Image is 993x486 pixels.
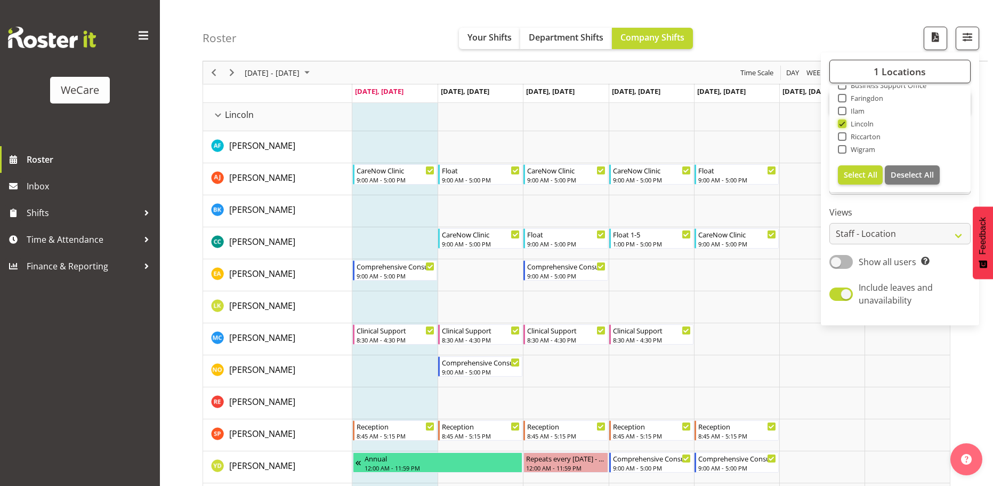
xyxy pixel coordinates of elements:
[203,227,352,259] td: Charlotte Courtney resource
[203,131,352,163] td: Alex Ferguson resource
[613,336,691,344] div: 8:30 AM - 4:30 PM
[229,204,295,216] span: [PERSON_NAME]
[846,94,884,102] span: Faringdon
[698,453,776,464] div: Comprehensive Consult
[846,119,874,128] span: Lincoln
[526,86,575,96] span: [DATE], [DATE]
[613,176,691,184] div: 9:00 AM - 5:00 PM
[442,421,520,432] div: Reception
[203,419,352,451] td: Samantha Poultney resource
[527,229,605,240] div: Float
[782,86,831,96] span: [DATE], [DATE]
[785,66,800,79] span: Day
[438,164,522,185] div: Amy Johannsen"s event - Float Begin From Tuesday, September 9, 2025 at 9:00:00 AM GMT+12:00 Ends ...
[205,61,223,84] div: Previous
[353,420,437,441] div: Samantha Poultney"s event - Reception Begin From Monday, September 8, 2025 at 8:45:00 AM GMT+12:0...
[695,164,779,185] div: Amy Johannsen"s event - Float Begin From Friday, September 12, 2025 at 9:00:00 AM GMT+12:00 Ends ...
[438,356,522,377] div: Natasha Ottley"s event - Comprehensive Consult Begin From Tuesday, September 9, 2025 at 9:00:00 A...
[207,66,221,79] button: Previous
[229,139,295,152] a: [PERSON_NAME]
[924,27,947,50] button: Download a PDF of the roster according to the set date range.
[229,332,295,344] span: [PERSON_NAME]
[229,172,295,184] span: [PERSON_NAME]
[438,228,522,249] div: Charlotte Courtney"s event - CareNow Clinic Begin From Tuesday, September 9, 2025 at 9:00:00 AM G...
[442,432,520,440] div: 8:45 AM - 5:15 PM
[442,240,520,248] div: 9:00 AM - 5:00 PM
[27,152,155,168] span: Roster
[698,165,776,176] div: Float
[225,66,239,79] button: Next
[739,66,774,79] span: Time Scale
[527,272,605,280] div: 9:00 AM - 5:00 PM
[695,228,779,249] div: Charlotte Courtney"s event - CareNow Clinic Begin From Friday, September 12, 2025 at 9:00:00 AM G...
[695,420,779,441] div: Samantha Poultney"s event - Reception Begin From Friday, September 12, 2025 at 8:45:00 AM GMT+12:...
[527,165,605,176] div: CareNow Clinic
[846,107,865,115] span: Ilam
[527,261,605,272] div: Comprehensive Consult
[612,28,693,49] button: Company Shifts
[527,336,605,344] div: 8:30 AM - 4:30 PM
[523,228,608,249] div: Charlotte Courtney"s event - Float Begin From Wednesday, September 10, 2025 at 9:00:00 AM GMT+12:...
[885,165,940,185] button: Deselect All
[353,164,437,185] div: Amy Johannsen"s event - CareNow Clinic Begin From Monday, September 8, 2025 at 9:00:00 AM GMT+12:...
[609,420,693,441] div: Samantha Poultney"s event - Reception Begin From Thursday, September 11, 2025 at 8:45:00 AM GMT+1...
[442,368,520,376] div: 9:00 AM - 5:00 PM
[846,132,881,141] span: Riccarton
[357,336,434,344] div: 8:30 AM - 4:30 PM
[523,452,608,473] div: Yvonne Denny"s event - Repeats every wednesday - Yvonne Denny Begin From Wednesday, September 10,...
[698,464,776,472] div: 9:00 AM - 5:00 PM
[438,420,522,441] div: Samantha Poultney"s event - Reception Begin From Tuesday, September 9, 2025 at 8:45:00 AM GMT+12:...
[442,165,520,176] div: Float
[527,176,605,184] div: 9:00 AM - 5:00 PM
[8,27,96,48] img: Rosterit website logo
[844,170,877,180] span: Select All
[203,99,352,131] td: Lincoln resource
[357,432,434,440] div: 8:45 AM - 5:15 PM
[61,82,99,98] div: WeCare
[785,66,801,79] button: Timeline Day
[229,268,295,280] span: [PERSON_NAME]
[357,325,434,336] div: Clinical Support
[229,396,295,408] span: [PERSON_NAME]
[243,66,314,79] button: September 08 - 14, 2025
[609,228,693,249] div: Charlotte Courtney"s event - Float 1-5 Begin From Thursday, September 11, 2025 at 1:00:00 PM GMT+...
[365,453,520,464] div: Annual
[357,176,434,184] div: 9:00 AM - 5:00 PM
[698,432,776,440] div: 8:45 AM - 5:15 PM
[353,260,437,281] div: Ena Advincula"s event - Comprehensive Consult Begin From Monday, September 8, 2025 at 9:00:00 AM ...
[829,60,971,83] button: 1 Locations
[229,459,295,472] a: [PERSON_NAME]
[805,66,826,79] span: Week
[527,325,605,336] div: Clinical Support
[229,267,295,280] a: [PERSON_NAME]
[961,454,972,465] img: help-xxl-2.png
[859,256,916,268] span: Show all users
[846,145,876,154] span: Wigram
[203,451,352,483] td: Yvonne Denny resource
[441,86,489,96] span: [DATE], [DATE]
[698,421,776,432] div: Reception
[203,323,352,355] td: Mary Childs resource
[527,432,605,440] div: 8:45 AM - 5:15 PM
[229,427,295,440] a: [PERSON_NAME]
[438,324,522,345] div: Mary Childs"s event - Clinical Support Begin From Tuesday, September 9, 2025 at 8:30:00 AM GMT+12...
[229,300,295,312] span: [PERSON_NAME]
[526,464,605,472] div: 12:00 AM - 11:59 PM
[223,61,241,84] div: Next
[613,432,691,440] div: 8:45 AM - 5:15 PM
[442,229,520,240] div: CareNow Clinic
[357,421,434,432] div: Reception
[27,205,139,221] span: Shifts
[229,460,295,472] span: [PERSON_NAME]
[459,28,520,49] button: Your Shifts
[846,81,927,90] span: Business Support Office
[613,229,691,240] div: Float 1-5
[467,31,512,43] span: Your Shifts
[859,282,933,306] span: Include leaves and unavailability
[973,206,993,279] button: Feedback - Show survey
[203,163,352,195] td: Amy Johannsen resource
[609,452,693,473] div: Yvonne Denny"s event - Comprehensive Consult Begin From Thursday, September 11, 2025 at 9:00:00 A...
[526,453,605,464] div: Repeats every [DATE] - [PERSON_NAME]
[891,170,934,180] span: Deselect All
[874,65,926,78] span: 1 Locations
